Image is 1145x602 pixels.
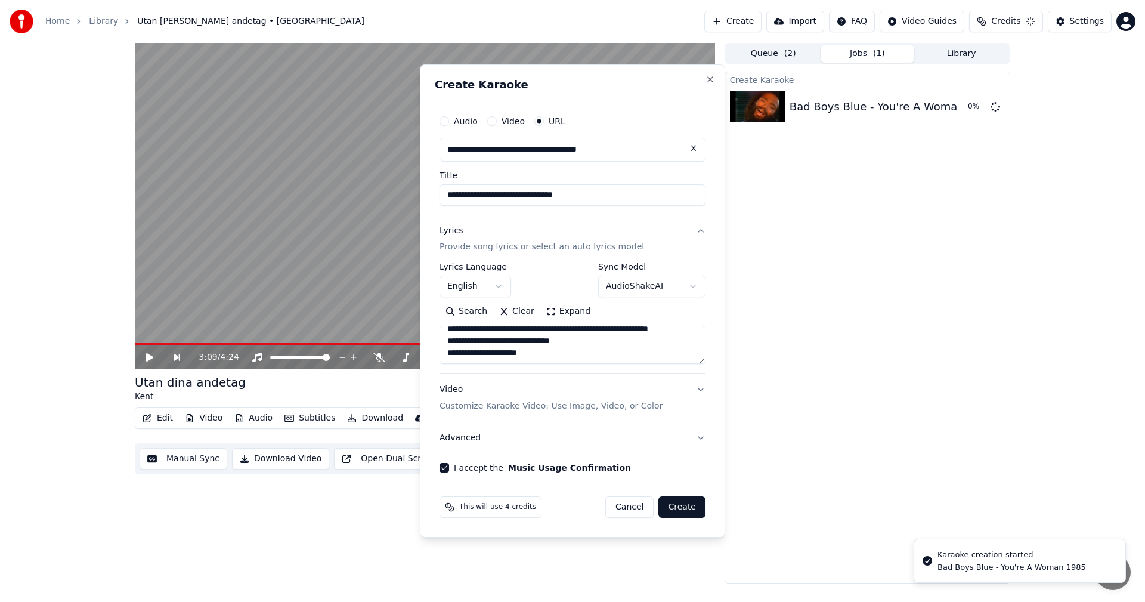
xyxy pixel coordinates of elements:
label: Sync Model [598,263,705,271]
label: Title [440,171,705,180]
button: Search [440,302,493,322]
label: Audio [454,117,478,125]
p: Customize Karaoke Video: Use Image, Video, or Color [440,400,663,412]
p: Provide song lyrics or select an auto lyrics model [440,242,644,254]
div: Lyrics [440,225,463,237]
button: Cancel [605,496,654,518]
button: Advanced [440,422,705,453]
div: LyricsProvide song lyrics or select an auto lyrics model [440,263,705,374]
button: LyricsProvide song lyrics or select an auto lyrics model [440,215,705,263]
label: Video [502,117,525,125]
h2: Create Karaoke [435,79,710,90]
label: URL [549,117,565,125]
button: Expand [540,302,596,322]
div: Video [440,384,663,413]
span: This will use 4 credits [459,502,536,512]
button: VideoCustomize Karaoke Video: Use Image, Video, or Color [440,375,705,422]
button: Clear [493,302,540,322]
button: I accept the [508,464,631,472]
label: I accept the [454,464,631,472]
label: Lyrics Language [440,263,511,271]
button: Create [658,496,705,518]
